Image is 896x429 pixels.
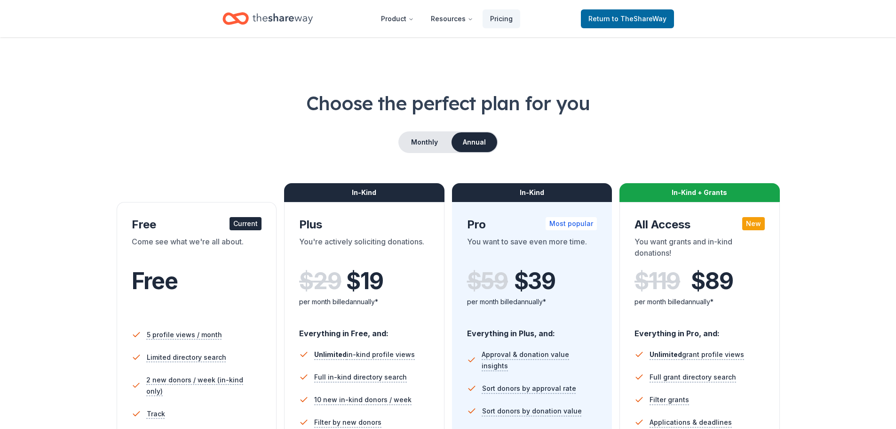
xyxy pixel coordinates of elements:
[222,8,313,30] a: Home
[634,236,765,262] div: You want grants and in-kind donations!
[399,132,450,152] button: Monthly
[299,296,429,308] div: per month billed annually*
[650,394,689,405] span: Filter grants
[650,417,732,428] span: Applications & deadlines
[314,417,381,428] span: Filter by new donors
[742,217,765,230] div: New
[452,132,497,152] button: Annual
[581,9,674,28] a: Returnto TheShareWay
[650,350,682,358] span: Unlimited
[467,320,597,340] div: Everything in Plus, and:
[230,217,262,230] div: Current
[314,350,415,358] span: in-kind profile views
[452,183,612,202] div: In-Kind
[299,217,429,232] div: Plus
[147,408,165,420] span: Track
[346,268,383,294] span: $ 19
[314,394,412,405] span: 10 new in-kind donors / week
[299,320,429,340] div: Everything in Free, and:
[146,374,262,397] span: 2 new donors / week (in-kind only)
[314,350,347,358] span: Unlimited
[514,268,555,294] span: $ 39
[482,383,576,394] span: Sort donors by approval rate
[612,15,666,23] span: to TheShareWay
[423,9,481,28] button: Resources
[634,296,765,308] div: per month billed annually*
[373,9,421,28] button: Product
[314,372,407,383] span: Full in-kind directory search
[483,9,520,28] a: Pricing
[482,349,597,372] span: Approval & donation value insights
[132,217,262,232] div: Free
[634,320,765,340] div: Everything in Pro, and:
[147,352,226,363] span: Limited directory search
[299,236,429,262] div: You're actively soliciting donations.
[619,183,780,202] div: In-Kind + Grants
[467,236,597,262] div: You want to save even more time.
[132,267,178,295] span: Free
[467,217,597,232] div: Pro
[546,217,597,230] div: Most popular
[284,183,444,202] div: In-Kind
[634,217,765,232] div: All Access
[373,8,520,30] nav: Main
[482,405,582,417] span: Sort donors by donation value
[467,296,597,308] div: per month billed annually*
[691,268,733,294] span: $ 89
[650,350,744,358] span: grant profile views
[38,90,858,116] h1: Choose the perfect plan for you
[650,372,736,383] span: Full grant directory search
[588,13,666,24] span: Return
[132,236,262,262] div: Come see what we're all about.
[147,329,222,340] span: 5 profile views / month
